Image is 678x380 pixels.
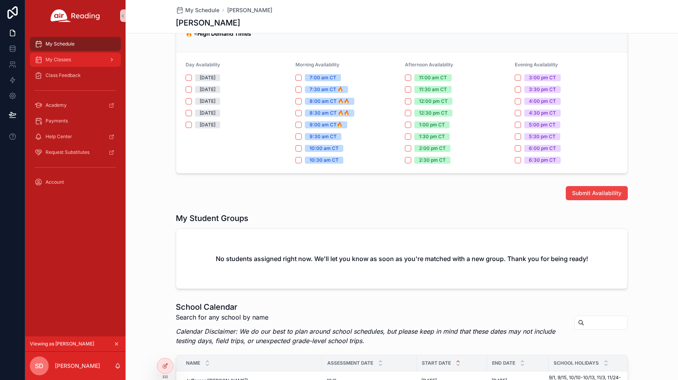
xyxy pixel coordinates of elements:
[176,213,248,224] h1: My Student Groups
[200,98,215,105] div: [DATE]
[200,74,215,81] div: [DATE]
[529,133,556,140] div: 5:30 pm CT
[492,360,515,366] span: End Date
[51,9,100,22] img: App logo
[422,360,451,366] span: Start Date
[419,110,448,117] div: 12:30 pm CT
[419,74,447,81] div: 11:00 am CT
[529,86,556,93] div: 3:30 pm CT
[200,110,215,117] div: [DATE]
[310,121,343,128] div: 9:00 am CT🔥
[419,157,446,164] div: 2:30 pm CT
[310,74,336,81] div: 7:00 am CT
[529,121,556,128] div: 5:00 pm CT
[30,175,121,189] a: Account
[310,86,343,93] div: 7:30 am CT 🔥
[227,6,272,14] a: [PERSON_NAME]
[35,361,44,371] span: SD
[419,98,448,105] div: 12:00 pm CT
[216,254,588,263] h2: No students assigned right now. We'll let you know as soon as you're matched with a new group. Th...
[30,68,121,82] a: Class Feedback
[55,362,100,370] p: [PERSON_NAME]
[186,360,200,366] span: Name
[46,41,75,47] span: My Schedule
[176,6,219,14] a: My Schedule
[515,62,558,68] span: Evening Availability
[30,37,121,51] a: My Schedule
[46,118,68,124] span: Payments
[572,189,621,197] span: Submit Availability
[30,114,121,128] a: Payments
[46,179,64,185] span: Account
[186,62,220,68] span: Day Availability
[46,57,71,63] span: My Classes
[310,98,350,105] div: 8:00 am CT 🔥🔥
[30,98,121,112] a: Academy
[310,157,339,164] div: 10:30 am CT
[200,121,215,128] div: [DATE]
[554,360,599,366] span: School Holidays
[30,341,94,347] span: Viewing as [PERSON_NAME]
[46,149,89,155] span: Request Substitutes
[46,72,81,79] span: Class Feedback
[176,312,568,322] p: Search for any school by name
[176,301,568,312] h1: School Calendar
[529,157,556,164] div: 6:30 pm CT
[419,145,446,152] div: 2:00 pm CT
[176,17,240,28] h1: [PERSON_NAME]
[46,133,72,140] span: Help Center
[200,86,215,93] div: [DATE]
[186,29,618,38] p: 🔥 =
[529,110,556,117] div: 4:30 pm CT
[529,74,556,81] div: 3:00 pm CT
[327,360,373,366] span: Assessment Date
[310,133,337,140] div: 9:30 am CT
[30,130,121,144] a: Help Center
[176,327,555,345] em: Calendar Disclaimer: We do our best to plan around school schedules, but please keep in mind that...
[419,86,447,93] div: 11:30 am CT
[566,186,628,200] button: Submit Availability
[405,62,453,68] span: Afternoon Availability
[310,110,350,117] div: 8:30 am CT 🔥🔥
[25,31,126,199] div: scrollable content
[30,145,121,159] a: Request Substitutes
[310,145,339,152] div: 10:00 am CT
[185,6,219,14] span: My Schedule
[419,121,445,128] div: 1:00 pm CT
[529,98,556,105] div: 4:00 pm CT
[30,53,121,67] a: My Classes
[419,133,445,140] div: 1:30 pm CT
[295,62,339,68] span: Morning Availability
[529,145,556,152] div: 6:00 pm CT
[197,30,251,37] strong: High Demand Times
[46,102,67,108] span: Academy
